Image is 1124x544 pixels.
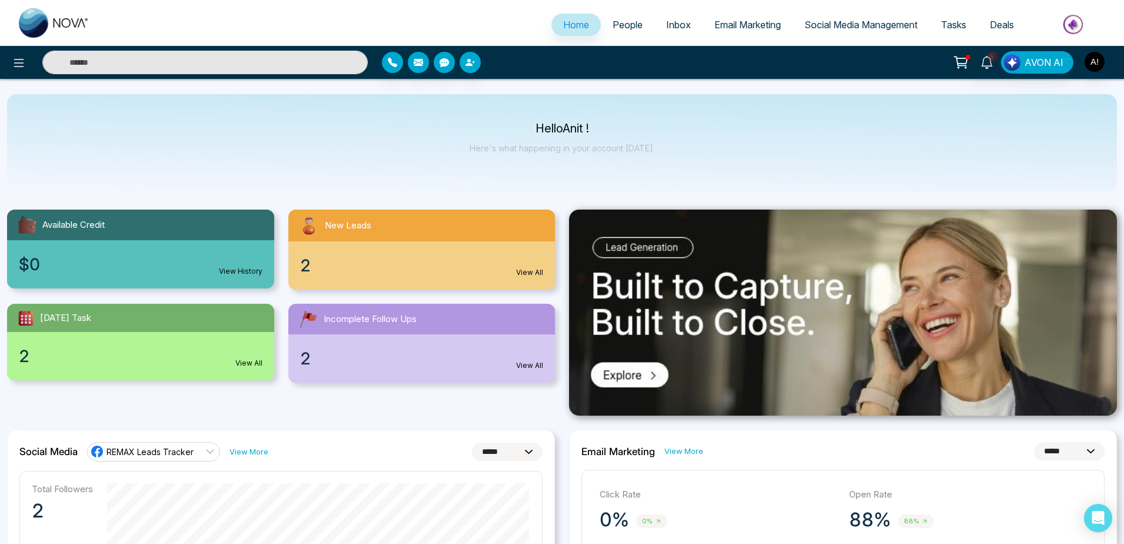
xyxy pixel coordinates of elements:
[804,19,917,31] span: Social Media Management
[987,51,997,62] span: 5
[470,124,655,134] p: Hello Anit !
[281,304,563,383] a: Incomplete Follow Ups2View All
[849,508,891,532] p: 88%
[324,313,417,326] span: Incomplete Follow Ups
[636,515,667,528] span: 0%
[714,19,781,31] span: Email Marketing
[569,210,1117,416] img: .
[516,360,543,371] a: View All
[978,14,1026,36] a: Deals
[600,508,629,532] p: 0%
[230,446,268,457] a: View More
[973,51,1001,72] a: 5
[1032,11,1117,38] img: Market-place.gif
[703,14,793,36] a: Email Marketing
[470,143,655,153] p: Here's what happening in your account [DATE].
[298,309,319,330] img: followUps.svg
[516,267,543,278] a: View All
[898,515,934,528] span: 88%
[19,252,40,277] span: $0
[19,344,29,369] span: 2
[849,488,1087,502] p: Open Rate
[325,219,371,233] span: New Leads
[654,14,703,36] a: Inbox
[1001,51,1073,74] button: AVON AI
[32,483,93,495] p: Total Followers
[19,8,89,38] img: Nova CRM Logo
[16,214,38,235] img: availableCredit.svg
[941,19,966,31] span: Tasks
[551,14,601,36] a: Home
[1025,55,1063,69] span: AVON AI
[219,266,262,277] a: View History
[1084,504,1112,532] div: Open Intercom Messenger
[666,19,691,31] span: Inbox
[32,499,93,523] p: 2
[563,19,589,31] span: Home
[1004,54,1020,71] img: Lead Flow
[581,446,655,457] h2: Email Marketing
[42,218,105,232] span: Available Credit
[600,488,837,502] p: Click Rate
[19,446,78,457] h2: Social Media
[300,253,311,278] span: 2
[298,214,320,237] img: newLeads.svg
[16,309,35,327] img: todayTask.svg
[664,446,703,457] a: View More
[613,19,643,31] span: People
[929,14,978,36] a: Tasks
[40,311,91,325] span: [DATE] Task
[235,358,262,369] a: View All
[281,210,563,290] a: New Leads2View All
[107,446,194,457] span: REMAX Leads Tracker
[990,19,1014,31] span: Deals
[300,346,311,371] span: 2
[601,14,654,36] a: People
[793,14,929,36] a: Social Media Management
[1085,52,1105,72] img: User Avatar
